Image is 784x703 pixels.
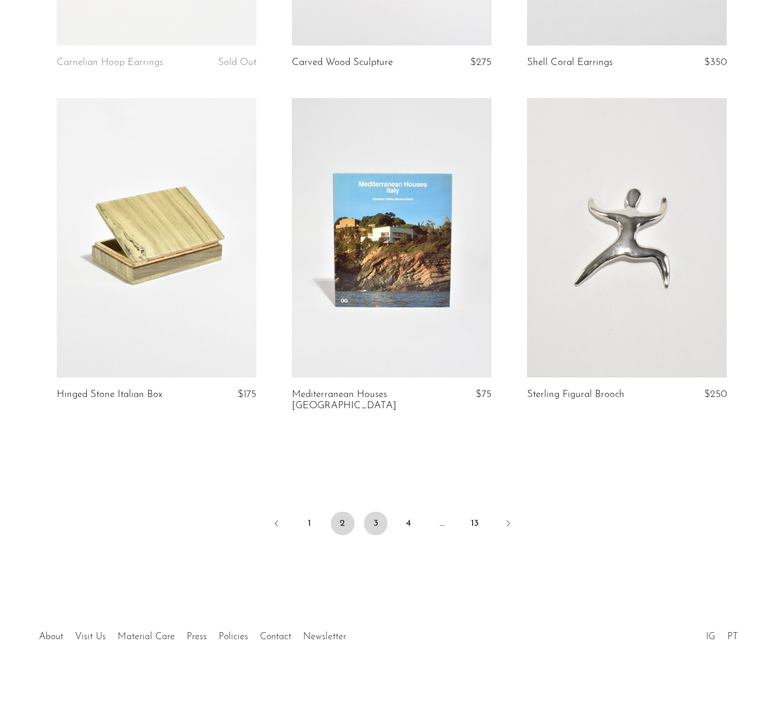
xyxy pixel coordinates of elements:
a: Contact [260,632,291,642]
a: 1 [298,512,321,535]
span: $275 [470,57,492,67]
ul: Quick links [33,623,352,645]
a: Material Care [118,632,175,642]
a: IG [706,632,715,642]
a: 3 [364,512,388,535]
a: Policies [219,632,248,642]
a: Previous [265,512,288,538]
a: Mediterranean Houses [GEOGRAPHIC_DATA] [292,389,425,411]
a: Hinged Stone Italian Box [57,389,162,400]
a: Visit Us [75,632,106,642]
a: About [39,632,63,642]
span: Sold Out [218,57,256,67]
span: $250 [704,389,727,399]
a: Next [496,512,520,538]
span: $75 [476,389,492,399]
span: … [430,512,454,535]
a: Press [187,632,207,642]
a: Shell Coral Earrings [527,57,613,68]
a: Carved Wood Sculpture [292,57,393,68]
ul: Social Medias [700,623,744,645]
a: Carnelian Hoop Earrings [57,57,163,68]
span: 2 [331,512,354,535]
a: Sterling Figural Brooch [527,389,624,400]
a: 13 [463,512,487,535]
span: $350 [704,57,727,67]
span: $175 [238,389,256,399]
a: 4 [397,512,421,535]
a: PT [727,632,738,642]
